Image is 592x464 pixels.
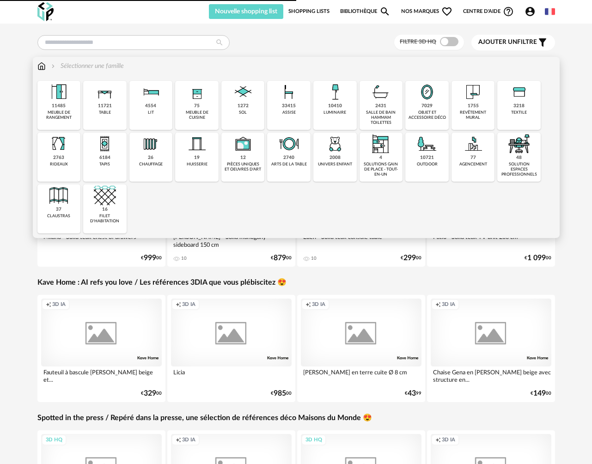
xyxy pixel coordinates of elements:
a: Spotted in the press / Repéré dans la presse, une sélection de références déco Maisons du Monde 😍 [37,413,372,423]
div: meuble de rangement [40,110,78,121]
span: Filtre 3D HQ [400,39,436,44]
img: ArtTable.png [278,133,300,155]
div: 77 [470,155,476,161]
div: assise [282,110,296,115]
div: 48 [516,155,522,161]
span: Centre d'aideHelp Circle Outline icon [463,6,514,17]
span: Creation icon [305,301,311,308]
span: 3D IA [442,301,455,308]
div: luminaire [323,110,346,115]
div: agencement [459,162,487,167]
div: 1272 [238,103,249,109]
div: solutions gain de place - tout-en-un [362,162,400,177]
img: Sol.png [232,81,254,103]
span: Help Circle Outline icon [503,6,514,17]
span: Creation icon [176,301,181,308]
div: € 00 [525,255,551,261]
div: 75 [194,103,200,109]
div: salle de bain hammam toilettes [362,110,400,126]
img: Literie.png [140,81,162,103]
div: Fauteuil à bascule [PERSON_NAME] beige et... [41,366,162,385]
span: Creation icon [176,437,181,444]
div: huisserie [187,162,208,167]
div: € 00 [271,391,292,397]
img: Huiserie.png [186,133,208,155]
div: 3D HQ [42,434,67,446]
div: pièces uniques et oeuvres d'art [224,162,262,172]
div: 33415 [282,103,296,109]
div: arts de la table [271,162,307,167]
span: Account Circle icon [525,6,536,17]
div: 10 [181,256,187,261]
div: 10721 [420,155,434,161]
div: 2763 [53,155,64,161]
a: Creation icon 3D IA Fauteuil à bascule [PERSON_NAME] beige et... €32900 [37,295,165,402]
div: Patio - Solid teak TV unit 200 cm [431,231,551,250]
span: 1 099 [527,255,546,261]
img: Miroir.png [416,81,438,103]
img: Rangement.png [186,81,208,103]
span: 149 [533,391,546,397]
span: Nouvelle shopping list [215,8,277,15]
img: Rideaux.png [48,133,70,155]
button: Nouvelle shopping list [209,4,284,19]
img: Papier%20peint.png [462,81,484,103]
div: 2008 [330,155,341,161]
div: Chaise Gena en [PERSON_NAME] beige avec structure en... [431,366,551,385]
a: Kave Home : AI refs you love / Les références 3DIA que vous plébiscitez 😍 [37,278,287,287]
img: Outdoor.png [416,133,438,155]
img: espace-de-travail.png [508,133,530,155]
span: 985 [274,391,286,397]
img: Salle%20de%20bain.png [370,81,392,103]
div: sol [239,110,247,115]
div: 3D HQ [301,434,326,446]
div: 11485 [52,103,66,109]
div: 7029 [421,103,433,109]
div: [PERSON_NAME] en terre cuite Ø 8 cm [301,366,421,385]
button: Ajouter unfiltre Filter icon [471,35,555,50]
div: 2740 [283,155,294,161]
div: 10410 [328,103,342,109]
div: claustras [47,214,70,219]
div: 3218 [513,103,525,109]
div: meuble de cuisine [178,110,216,121]
span: 43 [408,391,416,397]
span: 879 [274,255,286,261]
div: 6184 [99,155,110,161]
div: outdoor [417,162,438,167]
div: 11721 [98,103,112,109]
img: Assise.png [278,81,300,103]
a: Creation icon 3D IA Chaise Gena en [PERSON_NAME] beige avec structure en... €14900 [427,295,555,402]
div: tapis [99,162,110,167]
div: filet d'habitation [86,214,124,224]
a: Creation icon 3D IA Licia €98500 [167,295,295,402]
img: svg+xml;base64,PHN2ZyB3aWR0aD0iMTYiIGhlaWdodD0iMTciIHZpZXdCb3g9IjAgMCAxNiAxNyIgZmlsbD0ibm9uZSIgeG... [37,61,46,71]
div: 26 [148,155,153,161]
img: Cloison.png [48,184,70,207]
div: revêtement mural [454,110,492,121]
span: Nos marques [401,4,453,19]
span: 3D IA [182,301,195,308]
span: 3D IA [312,301,325,308]
span: 329 [144,391,156,397]
a: BibliothèqueMagnify icon [340,4,391,19]
span: Ajouter un [478,39,517,45]
div: Licia [171,366,292,385]
span: Magnify icon [379,6,391,17]
span: filtre [478,38,537,46]
div: solution espaces professionnels [500,162,538,177]
div: 4 [379,155,382,161]
img: Luminaire.png [324,81,346,103]
div: 10 [311,256,317,261]
img: ToutEnUn.png [370,133,392,155]
span: Creation icon [435,301,441,308]
div: € 00 [401,255,421,261]
div: € 00 [271,255,292,261]
img: Table.png [94,81,116,103]
div: lit [148,110,154,115]
img: Radiateur.png [140,133,162,155]
span: Creation icon [435,437,441,444]
span: 3D IA [182,437,195,444]
div: objet et accessoire déco [408,110,446,121]
span: Creation icon [46,301,51,308]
